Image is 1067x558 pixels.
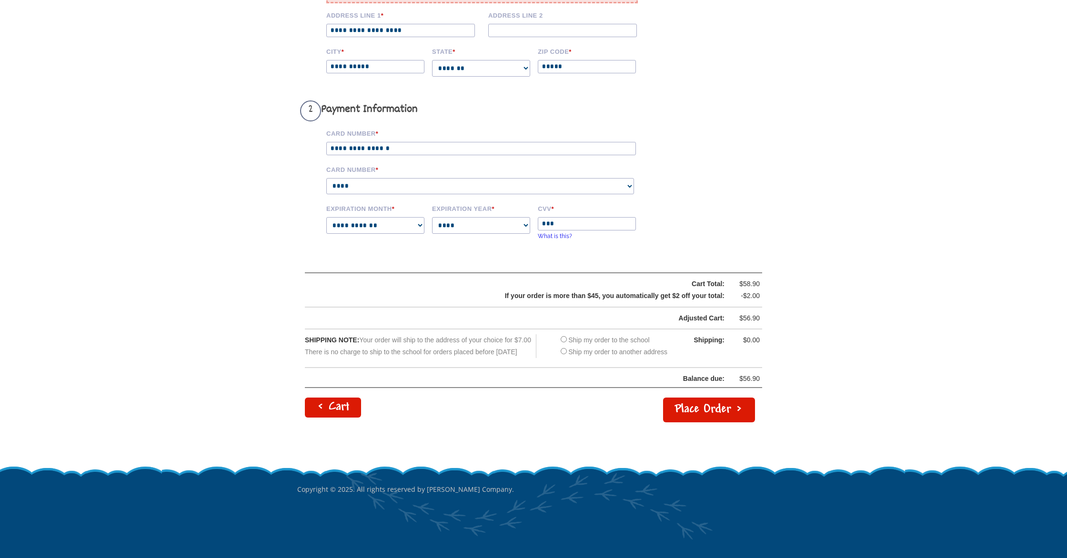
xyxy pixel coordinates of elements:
label: Address Line 2 [488,10,644,19]
div: $0.00 [731,334,760,346]
label: Expiration Month [326,204,425,212]
label: State [432,47,531,55]
div: Ship my order to the school Ship my order to another address [558,334,667,358]
div: $56.90 [731,373,760,385]
a: What is this? [538,233,572,239]
span: SHIPPING NOTE: [305,336,359,344]
div: $56.90 [731,312,760,324]
label: Expiration Year [432,204,531,212]
span: 2 [300,100,321,121]
label: Card Number [326,129,650,137]
h3: Payment Information [300,100,650,121]
div: Shipping: [677,334,725,346]
label: Address Line 1 [326,10,482,19]
label: Card Number [326,165,650,173]
div: Cart Total: [329,278,725,290]
div: Your order will ship to the address of your choice for $7.00 There is no charge to ship to the sc... [305,334,536,358]
label: City [326,47,425,55]
label: CVV [538,204,637,212]
div: Adjusted Cart: [329,312,725,324]
div: Balance due: [305,373,725,385]
a: < Cart [305,398,361,418]
div: -$2.00 [731,290,760,302]
p: Copyright © 2025. All rights reserved by [PERSON_NAME] Company. [297,465,770,514]
div: If your order is more than $45, you automatically get $2 off your total: [329,290,725,302]
button: Place Order > [663,398,755,422]
div: $58.90 [731,278,760,290]
label: Zip code [538,47,637,55]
